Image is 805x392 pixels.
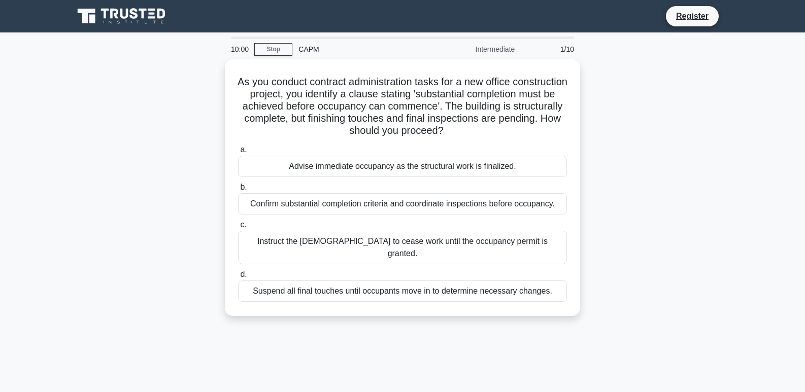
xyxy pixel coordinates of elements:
div: 1/10 [521,39,580,59]
div: 10:00 [225,39,254,59]
h5: As you conduct contract administration tasks for a new office construction project, you identify ... [237,76,568,137]
a: Stop [254,43,292,56]
div: Instruct the [DEMOGRAPHIC_DATA] to cease work until the occupancy permit is granted. [238,231,567,264]
a: Register [670,10,715,22]
span: b. [240,183,247,191]
span: a. [240,145,247,154]
div: CAPM [292,39,432,59]
span: d. [240,270,247,278]
div: Intermediate [432,39,521,59]
span: c. [240,220,246,229]
div: Suspend all final touches until occupants move in to determine necessary changes. [238,280,567,302]
div: Advise immediate occupancy as the structural work is finalized. [238,156,567,177]
div: Confirm substantial completion criteria and coordinate inspections before occupancy. [238,193,567,215]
